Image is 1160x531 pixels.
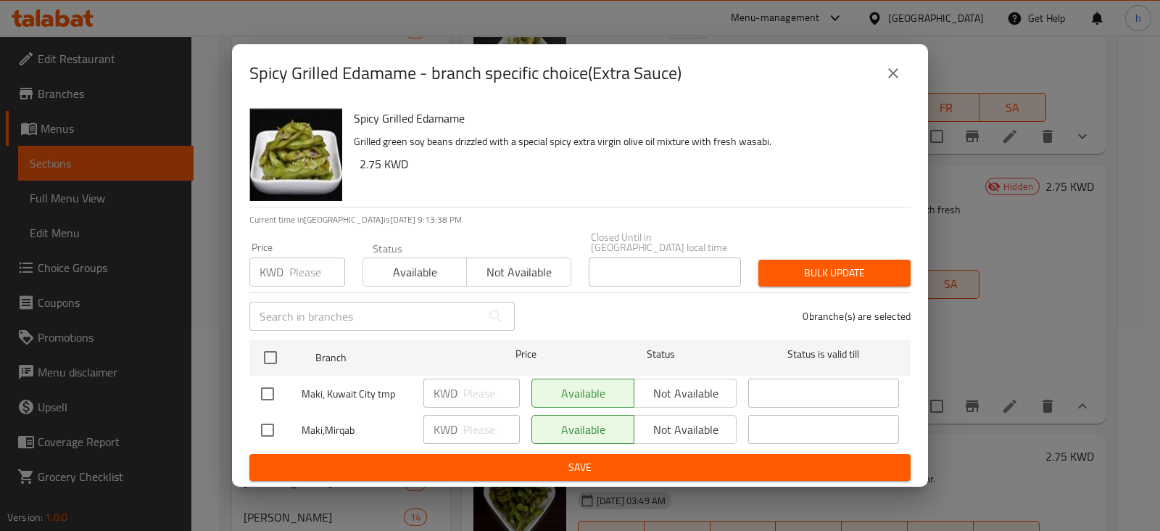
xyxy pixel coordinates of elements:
input: Please enter price [289,258,345,287]
p: Current time in [GEOGRAPHIC_DATA] is [DATE] 9:13:38 PM [249,213,911,226]
h6: 2.75 KWD [360,154,899,174]
input: Please enter price [463,415,520,444]
span: Status [586,345,737,363]
button: Not available [466,258,571,287]
p: KWD [434,384,457,402]
span: Status is valid till [748,345,899,363]
p: 0 branche(s) are selected [803,309,911,324]
p: KWD [434,421,457,438]
span: Available [369,262,461,283]
p: KWD [260,263,283,281]
span: Bulk update [770,264,899,282]
input: Search in branches [249,302,481,331]
span: Branch [315,349,466,367]
span: Save [261,458,899,477]
button: Save [249,454,911,481]
p: Grilled green soy beans drizzled with a special spicy extra virgin olive oil mixture with fresh w... [354,133,899,151]
span: Not available [473,262,565,283]
span: Maki,Mirqab [302,421,412,440]
button: Available [362,258,467,287]
button: close [876,56,911,91]
h6: Spicy Grilled Edamame [354,108,899,128]
img: Spicy Grilled Edamame [249,108,342,201]
input: Please enter price [463,379,520,408]
h2: Spicy Grilled Edamame - branch specific choice(Extra Sauce) [249,62,681,85]
span: Price [478,345,574,363]
span: Maki, Kuwait City tmp [302,385,412,403]
button: Bulk update [758,260,911,287]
